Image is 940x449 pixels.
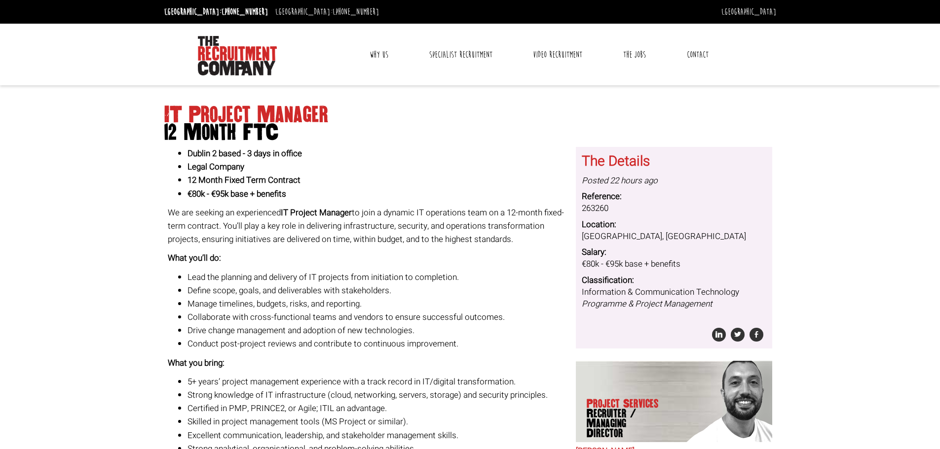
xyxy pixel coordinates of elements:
dd: 263260 [582,203,766,214]
span: Recruiter / Managing Director [587,409,663,438]
li: [GEOGRAPHIC_DATA]: [162,4,270,20]
a: [GEOGRAPHIC_DATA] [721,6,776,17]
dd: Information & Communication Technology [582,286,766,311]
strong: Legal Company [188,161,244,173]
strong: Dublin 2 based - 3 days in office [188,147,302,160]
dt: Classification: [582,275,766,286]
span: 12 Month FTC [164,124,776,141]
a: [PHONE_NUMBER] [222,6,268,17]
p: We are seeking an experienced to join a dynamic IT operations team on a 12-month fixed-term contr... [168,206,568,246]
img: The Recruitment Company [198,36,277,75]
dd: [GEOGRAPHIC_DATA], [GEOGRAPHIC_DATA] [582,231,766,242]
li: [GEOGRAPHIC_DATA]: [273,4,381,20]
li: Excellent communication, leadership, and stakeholder management skills. [188,429,568,442]
a: Contact [679,42,716,67]
a: Video Recruitment [526,42,590,67]
li: Strong knowledge of IT infrastructure (cloud, networking, servers, storage) and security principles. [188,388,568,402]
li: Certified in PMP, PRINCE2, or Agile; ITIL an advantage. [188,402,568,415]
dd: €80k - €95k base + benefits [582,258,766,270]
a: Why Us [362,42,396,67]
i: Programme & Project Management [582,298,712,310]
li: Skilled in project management tools (MS Project or similar). [188,415,568,428]
li: Lead the planning and delivery of IT projects from initiation to completion. [188,271,568,284]
li: Define scope, goals, and deliverables with stakeholders. [188,284,568,297]
h1: IT Project Manager [164,106,776,141]
dt: Reference: [582,191,766,203]
strong: IT Project Manager [281,207,352,219]
i: Posted 22 hours ago [582,174,658,187]
a: [PHONE_NUMBER] [333,6,379,17]
li: Conduct post-project reviews and contribute to continuous improvement. [188,337,568,350]
img: Chris Pelow's our Project Services Recruiter / Managing Director [677,361,772,442]
dt: Salary: [582,246,766,258]
dt: Location: [582,219,766,231]
strong: What you bring: [168,357,225,369]
p: Project Services [587,399,663,438]
li: 5+ years’ project management experience with a track record in IT/digital transformation. [188,375,568,388]
h3: The Details [582,154,766,170]
a: Specialist Recruitment [422,42,500,67]
strong: What you’ll do: [168,252,221,264]
strong: €80k - €95k base + benefits [188,188,286,200]
a: The Jobs [616,42,653,67]
li: Collaborate with cross-functional teams and vendors to ensure successful outcomes. [188,311,568,324]
li: Manage timelines, budgets, risks, and reporting. [188,297,568,311]
li: Drive change management and adoption of new technologies. [188,324,568,337]
strong: 12 Month Fixed Term Contract [188,174,301,186]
